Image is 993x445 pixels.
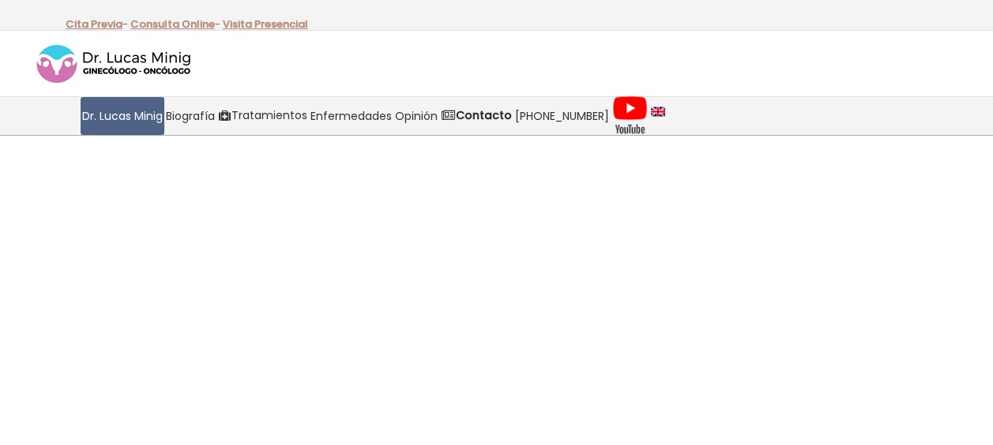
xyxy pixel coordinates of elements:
[439,97,513,135] a: Contacto
[611,97,649,135] a: Videos Youtube Ginecología
[231,107,307,125] span: Tratamientos
[649,97,667,135] a: language english
[309,97,393,135] a: Enfermedades
[456,107,512,123] strong: Contacto
[81,97,164,135] a: Dr. Lucas Minig
[513,97,611,135] a: [PHONE_NUMBER]
[651,107,665,117] img: language english
[166,107,215,125] span: Biografía
[66,17,122,32] a: Cita Previa
[82,107,163,125] span: Dr. Lucas Minig
[223,17,308,32] a: Visita Presencial
[515,107,609,125] span: [PHONE_NUMBER]
[612,96,648,136] img: Videos Youtube Ginecología
[310,107,392,125] span: Enfermedades
[130,14,220,35] p: -
[66,14,128,35] p: -
[130,17,215,32] a: Consulta Online
[164,97,216,135] a: Biografía
[216,97,309,135] a: Tratamientos
[395,107,438,125] span: Opinión
[393,97,439,135] a: Opinión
